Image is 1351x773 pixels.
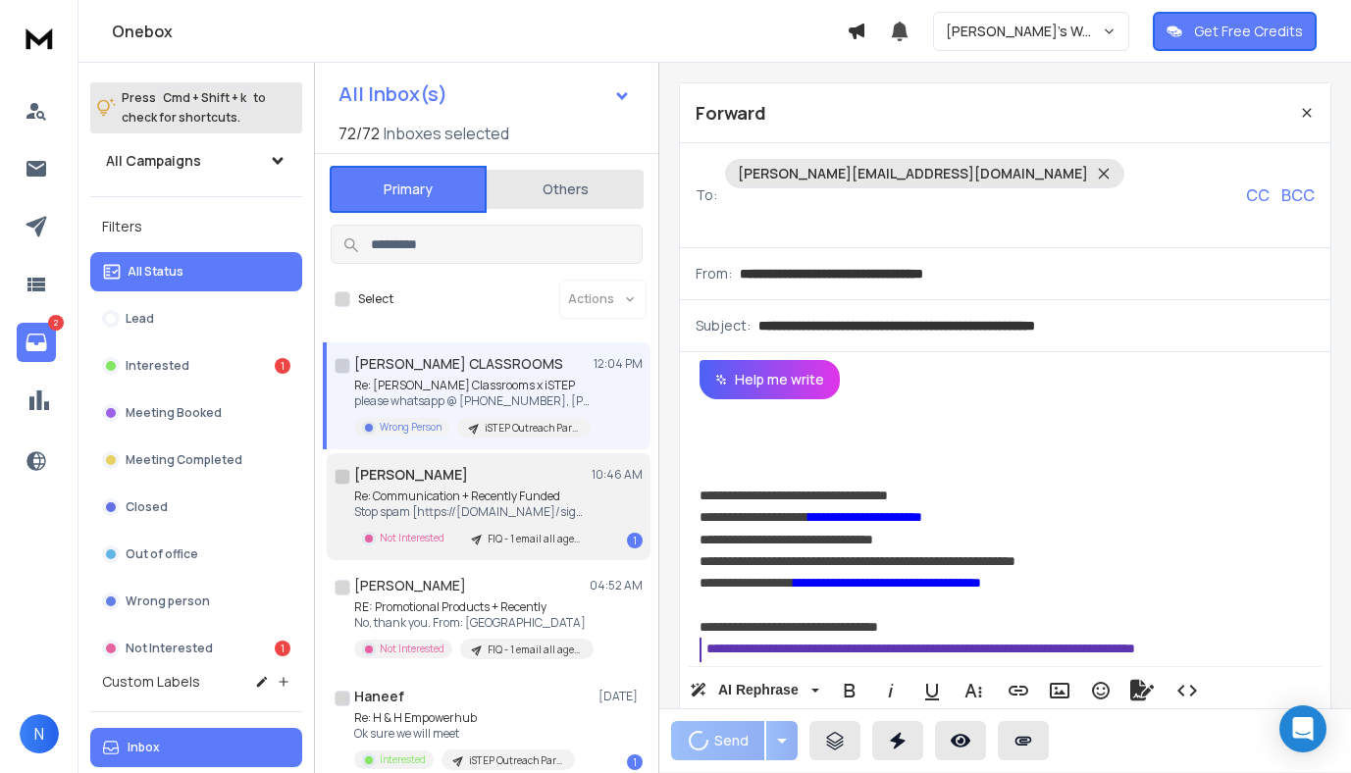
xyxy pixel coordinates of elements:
span: Cmd + Shift + k [160,86,249,109]
p: Press to check for shortcuts. [122,88,266,128]
p: Re: [PERSON_NAME] Classrooms x iSTEP [354,378,590,393]
button: Out of office [90,535,302,574]
h1: [PERSON_NAME] CLASSROOMS [354,354,563,374]
p: BCC [1281,183,1315,207]
button: Get Free Credits [1153,12,1317,51]
h1: All Campaigns [106,151,201,171]
p: 10:46 AM [592,467,643,483]
p: To: [696,185,717,205]
p: Not Interested [126,641,213,656]
span: AI Rephrase [714,682,803,698]
p: Re: Communication + Recently Funded [354,489,590,504]
p: please whatsapp @ [PHONE_NUMBER], [PERSON_NAME] [354,393,590,409]
p: From: [696,264,732,283]
p: Stop spam [https://[DOMAIN_NAME]/signatures/img/Kiweerouge_Logo_Favicon_20x20px_V2_sRVB.svg]https... [354,504,590,520]
p: Interested [380,752,426,767]
p: CC [1246,183,1270,207]
button: Others [487,168,644,211]
p: 2 [48,315,64,331]
button: More Text [955,671,992,710]
p: Subject: [696,316,751,335]
h1: [PERSON_NAME] [354,576,466,595]
p: RE: Promotional Products + Recently [354,599,590,615]
p: Get Free Credits [1194,22,1303,41]
p: Meeting Completed [126,452,242,468]
button: Not Interested1 [90,629,302,668]
button: Lead [90,299,302,338]
button: Emoticons [1082,671,1119,710]
p: Not Interested [380,642,444,656]
button: Meeting Booked [90,393,302,433]
button: Italic (⌘I) [872,671,909,710]
p: Inbox [128,740,160,755]
button: Meeting Completed [90,440,302,480]
p: 12:04 PM [594,356,643,372]
p: Lead [126,311,154,327]
button: Bold (⌘B) [831,671,868,710]
button: All Campaigns [90,141,302,180]
button: Signature [1123,671,1161,710]
button: Wrong person [90,582,302,621]
span: 72 / 72 [338,122,380,145]
h1: Haneef [354,687,404,706]
button: Closed [90,488,302,527]
div: 1 [275,641,290,656]
h1: All Inbox(s) [338,84,447,104]
label: Select [358,291,393,307]
div: 1 [627,533,643,548]
button: Primary [330,166,487,213]
div: 1 [275,358,290,374]
a: 2 [17,323,56,362]
button: Insert Link (⌘K) [1000,671,1037,710]
button: AI Rephrase [686,671,823,710]
h3: Inboxes selected [384,122,509,145]
button: Interested1 [90,346,302,386]
p: iSTEP Outreach Partner [485,421,579,436]
p: Forward [696,99,766,127]
p: iSTEP Outreach Partner [469,753,563,768]
button: N [20,714,59,753]
p: Wrong Person [380,420,442,435]
button: Code View [1169,671,1206,710]
p: FIQ - 1 email all agencies [488,643,582,657]
p: Wrong person [126,593,210,609]
h1: Onebox [112,20,847,43]
p: [DATE] [598,689,643,704]
h3: Custom Labels [102,672,200,692]
button: Inbox [90,728,302,767]
p: 04:52 AM [590,578,643,593]
p: Interested [126,358,189,374]
p: Out of office [126,546,198,562]
div: 1 [627,754,643,770]
p: All Status [128,264,183,280]
button: Help me write [700,360,840,399]
h3: Filters [90,213,302,240]
p: Ok sure we will meet [354,726,575,742]
p: Not Interested [380,531,444,545]
button: All Inbox(s) [323,75,647,114]
h1: [PERSON_NAME] [354,465,468,485]
p: Closed [126,499,168,515]
img: logo [20,20,59,56]
p: [PERSON_NAME]'s Workspace [946,22,1102,41]
button: Insert Image (⌘P) [1041,671,1078,710]
div: Open Intercom Messenger [1279,705,1326,752]
button: Underline (⌘U) [913,671,951,710]
p: [PERSON_NAME][EMAIL_ADDRESS][DOMAIN_NAME] [738,164,1088,183]
p: FIQ - 1 email all agencies [488,532,582,546]
button: All Status [90,252,302,291]
p: No, thank you. From: [GEOGRAPHIC_DATA] [354,615,590,631]
p: Meeting Booked [126,405,222,421]
p: Re: H & H Empowerhub [354,710,575,726]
